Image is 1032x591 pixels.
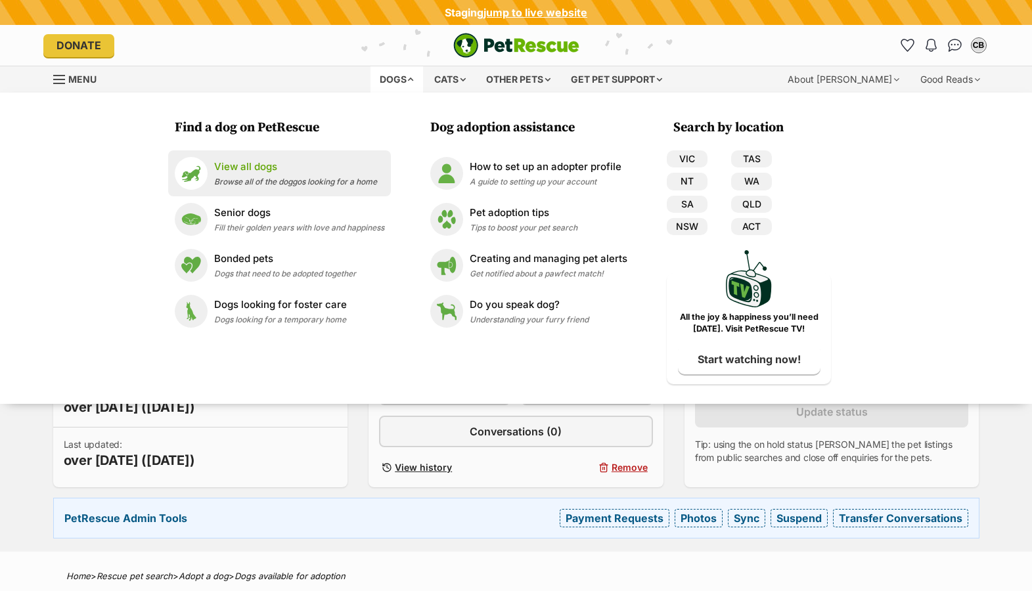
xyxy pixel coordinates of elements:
[728,509,765,527] a: Sync
[430,157,463,190] img: How to set up an adopter profile
[430,203,463,236] img: Pet adoption tips
[453,33,579,58] img: logo-e224e6f780fb5917bec1dbf3a21bbac754714ae5b6737aabdf751b685950b380.svg
[43,34,114,56] a: Donate
[521,458,652,477] button: Remove
[425,66,475,93] div: Cats
[379,416,653,447] a: Conversations (0)
[470,424,562,439] span: Conversations (0)
[175,119,391,137] h3: Find a dog on PetRescue
[673,119,831,137] h3: Search by location
[214,269,356,278] span: Dogs that need to be adopted together
[34,571,999,581] div: > > >
[612,460,648,474] span: Remove
[430,249,463,282] img: Creating and managing pet alerts
[731,173,772,190] a: WA
[175,203,384,236] a: Senior dogs Senior dogs Fill their golden years with love and happiness
[445,7,587,18] div: Staging
[483,6,587,19] a: jump to live website
[897,35,989,56] ul: Account quick links
[667,218,707,235] a: NSW
[430,203,627,236] a: Pet adoption tips Pet adoption tips Tips to boost your pet search
[562,66,671,93] div: Get pet support
[945,35,966,56] a: Conversations
[778,66,909,93] div: About [PERSON_NAME]
[796,404,868,420] span: Update status
[64,512,187,524] strong: PetRescue Admin Tools
[379,458,510,477] a: View history
[470,315,589,324] span: Understanding your furry friend
[897,35,918,56] a: Favourites
[477,66,560,93] div: Other pets
[214,206,384,221] p: Senior dogs
[53,66,106,90] a: Menu
[430,157,627,190] a: How to set up an adopter profile How to set up an adopter profile A guide to setting up your account
[726,250,772,307] img: PetRescue TV logo
[470,223,577,232] span: Tips to boost your pet search
[731,150,772,167] a: TAS
[771,509,828,527] a: Suspend
[370,66,423,93] div: Dogs
[560,509,669,527] a: Payment Requests
[430,119,634,137] h3: Dog adoption assistance
[175,157,384,190] a: View all dogs View all dogs Browse all of the doggos looking for a home
[470,269,604,278] span: Get notified about a pawfect match!
[214,315,346,324] span: Dogs looking for a temporary home
[430,249,627,282] a: Creating and managing pet alerts Creating and managing pet alerts Get notified about a pawfect ma...
[64,438,195,470] p: Last updated:
[911,66,989,93] div: Good Reads
[675,509,723,527] a: Photos
[179,571,229,581] a: Adopt a dog
[678,344,820,374] a: Start watching now!
[667,150,707,167] a: VIC
[68,74,97,85] span: Menu
[677,311,821,336] p: All the joy & happiness you’ll need [DATE]. Visit PetRescue TV!
[731,218,772,235] a: ACT
[470,177,596,186] span: A guide to setting up your account
[175,295,208,328] img: Dogs looking for foster care
[64,451,195,470] span: over [DATE] ([DATE])
[97,571,173,581] a: Rescue pet search
[214,223,384,232] span: Fill their golden years with love and happiness
[470,206,577,221] p: Pet adoption tips
[948,39,962,52] img: chat-41dd97257d64d25036548639549fe6c8038ab92f7586957e7f3b1b290dea8141.svg
[175,157,208,190] img: View all dogs
[430,295,463,328] img: Do you speak dog?
[175,249,208,282] img: Bonded pets
[470,252,627,267] p: Creating and managing pet alerts
[470,160,621,175] p: How to set up an adopter profile
[395,460,452,474] span: View history
[667,196,707,213] a: SA
[430,295,627,328] a: Do you speak dog? Do you speak dog? Understanding your furry friend
[235,571,346,581] a: Dogs available for adoption
[453,33,579,58] a: PetRescue
[833,509,968,527] a: Transfer Conversations
[731,196,772,213] a: QLD
[926,39,936,52] img: notifications-46538b983faf8c2785f20acdc204bb7945ddae34d4c08c2a6579f10ce5e182be.svg
[667,173,707,190] a: NT
[214,160,377,175] p: View all dogs
[175,295,384,328] a: Dogs looking for foster care Dogs looking for foster care Dogs looking for a temporary home
[175,249,384,282] a: Bonded pets Bonded pets Dogs that need to be adopted together
[175,203,208,236] img: Senior dogs
[214,177,377,186] span: Browse all of the doggos looking for a home
[695,438,969,464] p: Tip: using the on hold status [PERSON_NAME] the pet listings from public searches and close off e...
[470,297,589,313] p: Do you speak dog?
[972,39,985,52] div: CB
[214,252,356,267] p: Bonded pets
[64,398,195,416] span: over [DATE] ([DATE])
[214,297,347,313] p: Dogs looking for foster care
[695,396,969,427] button: Update status
[968,35,989,56] button: My account
[921,35,942,56] button: Notifications
[66,571,91,581] a: Home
